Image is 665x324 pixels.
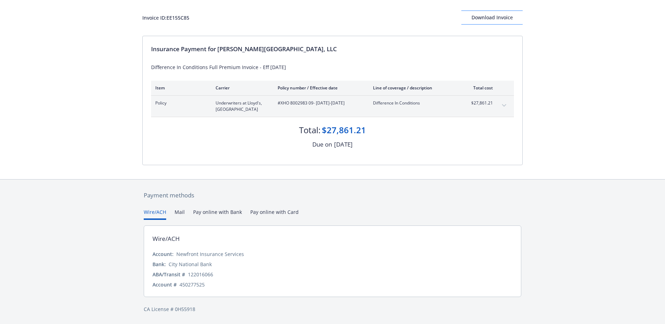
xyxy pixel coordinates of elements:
div: ABA/Transit # [152,271,185,278]
div: Account: [152,250,174,258]
div: Wire/ACH [152,234,180,243]
span: Underwriters at Lloyd's, [GEOGRAPHIC_DATA] [216,100,266,113]
div: 122016066 [188,271,213,278]
div: Item [155,85,204,91]
div: 450277525 [179,281,205,288]
div: City National Bank [169,261,212,268]
span: Difference In Conditions [373,100,455,106]
div: Due on [312,140,332,149]
div: Difference In Conditions Full Premium Invoice - Eff [DATE] [151,63,514,71]
div: Total: [299,124,320,136]
button: Mail [175,208,185,220]
div: Account # [152,281,177,288]
div: Payment methods [144,191,521,200]
div: Newfront Insurance Services [176,250,244,258]
div: [DATE] [334,140,353,149]
span: $27,861.21 [467,100,493,106]
span: #XHO 8002983 09 - [DATE]-[DATE] [278,100,362,106]
button: expand content [498,100,510,111]
div: CA License # 0H55918 [144,305,521,313]
div: Carrier [216,85,266,91]
div: Download Invoice [461,11,523,24]
div: $27,861.21 [322,124,366,136]
button: Pay online with Bank [193,208,242,220]
div: Insurance Payment for [PERSON_NAME][GEOGRAPHIC_DATA], LLC [151,45,514,54]
button: Wire/ACH [144,208,166,220]
button: Download Invoice [461,11,523,25]
div: Total cost [467,85,493,91]
div: Line of coverage / description [373,85,455,91]
div: Bank: [152,261,166,268]
div: Policy number / Effective date [278,85,362,91]
div: Invoice ID: EE155C85 [142,14,189,21]
div: PolicyUnderwriters at Lloyd's, [GEOGRAPHIC_DATA]#XHO 8002983 09- [DATE]-[DATE]Difference In Condi... [151,96,514,117]
span: Policy [155,100,204,106]
button: Pay online with Card [250,208,299,220]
